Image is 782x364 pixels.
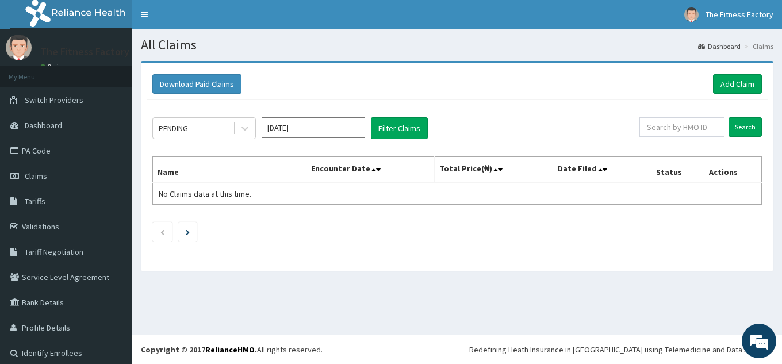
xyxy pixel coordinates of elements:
[25,95,83,105] span: Switch Providers
[553,157,651,183] th: Date Filed
[371,117,428,139] button: Filter Claims
[40,63,68,71] a: Online
[684,7,699,22] img: User Image
[742,41,773,51] li: Claims
[639,117,724,137] input: Search by HMO ID
[262,117,365,138] input: Select Month and Year
[152,74,241,94] button: Download Paid Claims
[25,247,83,257] span: Tariff Negotiation
[153,157,306,183] th: Name
[159,122,188,134] div: PENDING
[159,189,251,199] span: No Claims data at this time.
[132,335,782,364] footer: All rights reserved.
[6,35,32,60] img: User Image
[40,47,129,57] p: The Fitness Factory
[141,344,257,355] strong: Copyright © 2017 .
[469,344,773,355] div: Redefining Heath Insurance in [GEOGRAPHIC_DATA] using Telemedicine and Data Science!
[706,9,773,20] span: The Fitness Factory
[704,157,762,183] th: Actions
[698,41,741,51] a: Dashboard
[205,344,255,355] a: RelianceHMO
[160,227,165,237] a: Previous page
[25,120,62,131] span: Dashboard
[186,227,190,237] a: Next page
[306,157,434,183] th: Encounter Date
[434,157,553,183] th: Total Price(₦)
[713,74,762,94] a: Add Claim
[25,171,47,181] span: Claims
[729,117,762,137] input: Search
[141,37,773,52] h1: All Claims
[25,196,45,206] span: Tariffs
[651,157,704,183] th: Status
